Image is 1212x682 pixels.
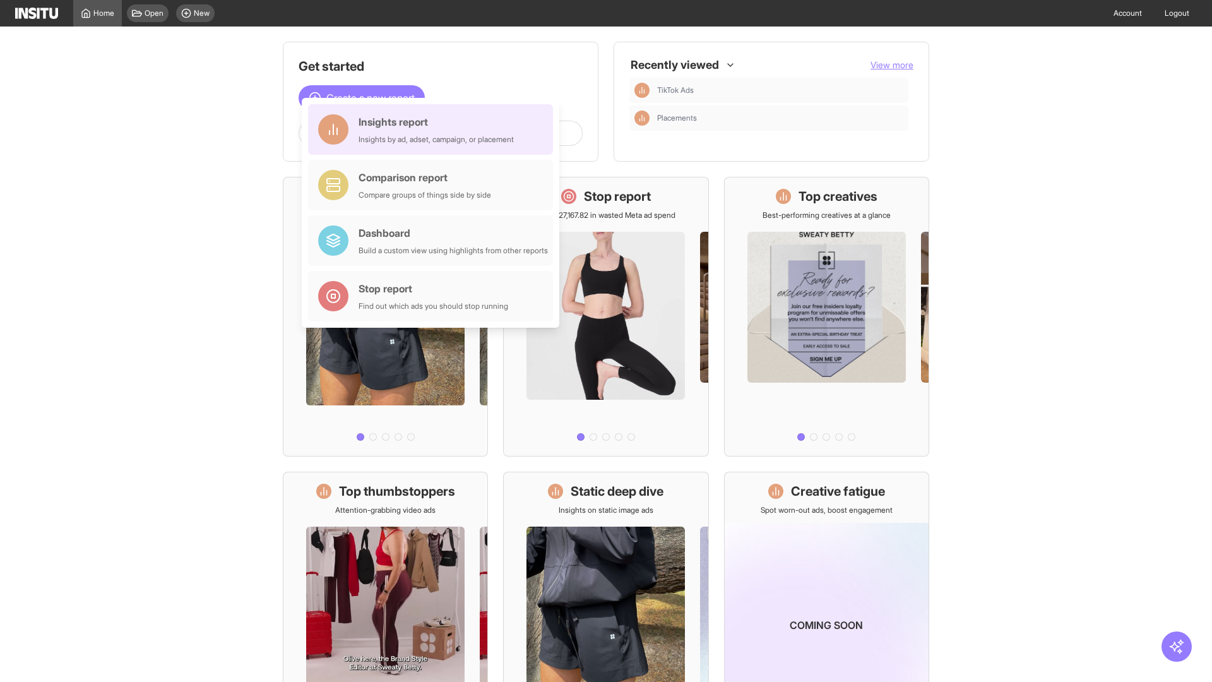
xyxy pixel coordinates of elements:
span: Home [93,8,114,18]
p: Insights on static image ads [559,505,653,515]
span: Placements [657,113,697,123]
p: Attention-grabbing video ads [335,505,436,515]
span: TikTok Ads [657,85,903,95]
img: Logo [15,8,58,19]
p: Best-performing creatives at a glance [763,210,891,220]
span: TikTok Ads [657,85,694,95]
span: View more [870,59,913,70]
a: Stop reportSave £27,167.82 in wasted Meta ad spend [503,177,708,457]
span: Open [145,8,163,18]
div: Dashboard [359,225,548,241]
div: Insights [634,111,650,126]
div: Insights by ad, adset, campaign, or placement [359,135,514,145]
span: New [194,8,210,18]
p: Save £27,167.82 in wasted Meta ad spend [536,210,675,220]
h1: Static deep dive [571,482,663,500]
div: Find out which ads you should stop running [359,301,508,311]
h1: Top creatives [799,188,877,205]
h1: Stop report [584,188,651,205]
div: Stop report [359,281,508,296]
span: Placements [657,113,903,123]
div: Insights report [359,114,514,129]
h1: Top thumbstoppers [339,482,455,500]
button: View more [870,59,913,71]
a: What's live nowSee all active ads instantly [283,177,488,457]
div: Build a custom view using highlights from other reports [359,246,548,256]
div: Comparison report [359,170,491,185]
div: Compare groups of things side by side [359,190,491,200]
h1: Get started [299,57,583,75]
a: Top creativesBest-performing creatives at a glance [724,177,929,457]
div: Insights [634,83,650,98]
span: Create a new report [326,90,415,105]
button: Create a new report [299,85,425,111]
